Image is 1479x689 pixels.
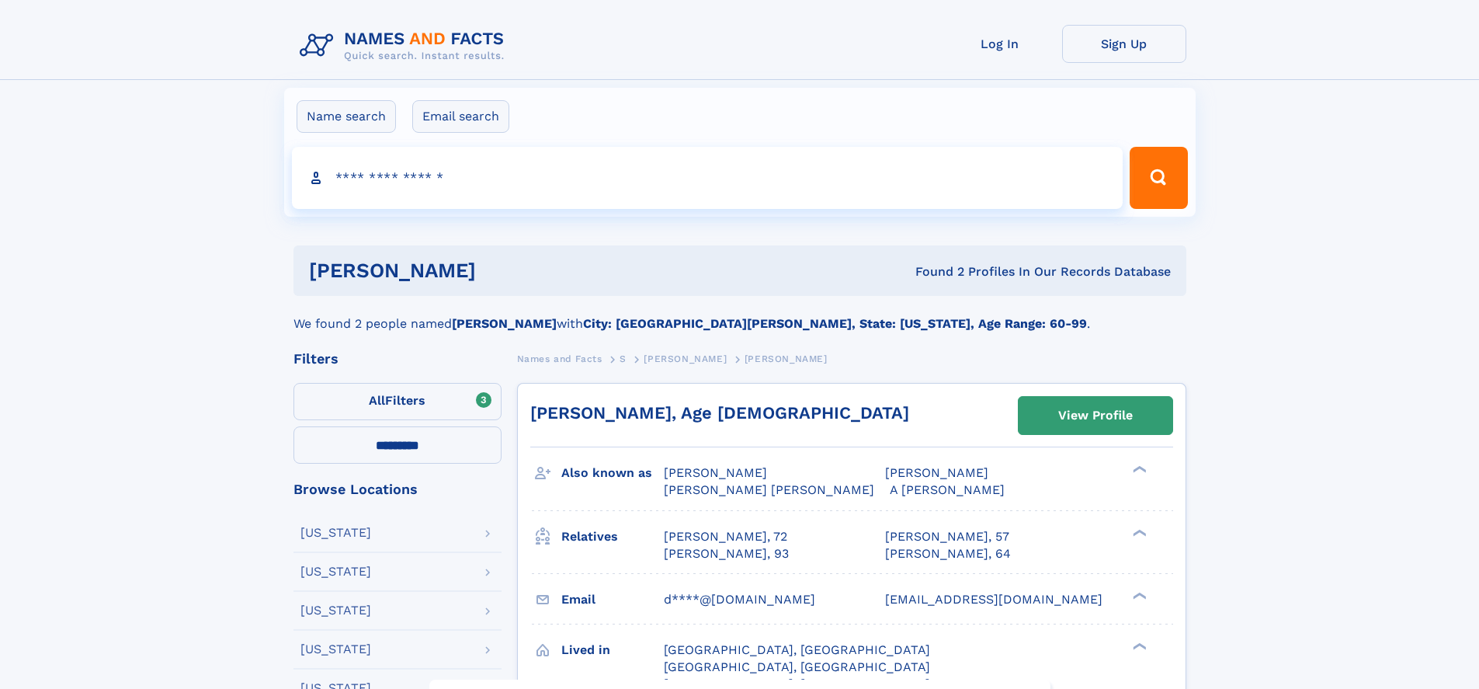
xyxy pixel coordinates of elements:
[1062,25,1186,63] a: Sign Up
[664,659,930,674] span: [GEOGRAPHIC_DATA], [GEOGRAPHIC_DATA]
[369,393,385,408] span: All
[664,642,930,657] span: [GEOGRAPHIC_DATA], [GEOGRAPHIC_DATA]
[293,383,502,420] label: Filters
[664,528,787,545] a: [PERSON_NAME], 72
[696,263,1171,280] div: Found 2 Profiles In Our Records Database
[561,586,664,613] h3: Email
[1019,397,1172,434] a: View Profile
[561,524,664,550] h3: Relatives
[412,100,509,133] label: Email search
[644,353,727,364] span: [PERSON_NAME]
[300,604,371,617] div: [US_STATE]
[297,100,396,133] label: Name search
[293,352,502,366] div: Filters
[664,465,767,480] span: [PERSON_NAME]
[309,261,696,280] h1: [PERSON_NAME]
[452,316,557,331] b: [PERSON_NAME]
[293,25,517,67] img: Logo Names and Facts
[1129,641,1147,651] div: ❯
[620,353,627,364] span: S
[1129,590,1147,600] div: ❯
[561,637,664,663] h3: Lived in
[561,460,664,486] h3: Also known as
[664,545,789,562] a: [PERSON_NAME], 93
[745,353,828,364] span: [PERSON_NAME]
[938,25,1062,63] a: Log In
[885,592,1102,607] span: [EMAIL_ADDRESS][DOMAIN_NAME]
[620,349,627,368] a: S
[1129,527,1147,538] div: ❯
[583,316,1087,331] b: City: [GEOGRAPHIC_DATA][PERSON_NAME], State: [US_STATE], Age Range: 60-99
[885,528,1009,545] a: [PERSON_NAME], 57
[1129,465,1147,475] div: ❯
[644,349,727,368] a: [PERSON_NAME]
[300,527,371,539] div: [US_STATE]
[885,545,1011,562] a: [PERSON_NAME], 64
[1058,398,1133,433] div: View Profile
[292,147,1123,209] input: search input
[664,482,874,497] span: [PERSON_NAME] [PERSON_NAME]
[293,296,1186,333] div: We found 2 people named with .
[300,643,371,656] div: [US_STATE]
[530,403,909,423] a: [PERSON_NAME], Age [DEMOGRAPHIC_DATA]
[885,465,988,480] span: [PERSON_NAME]
[1130,147,1187,209] button: Search Button
[300,565,371,578] div: [US_STATE]
[890,482,1005,497] span: A [PERSON_NAME]
[517,349,602,368] a: Names and Facts
[293,482,502,496] div: Browse Locations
